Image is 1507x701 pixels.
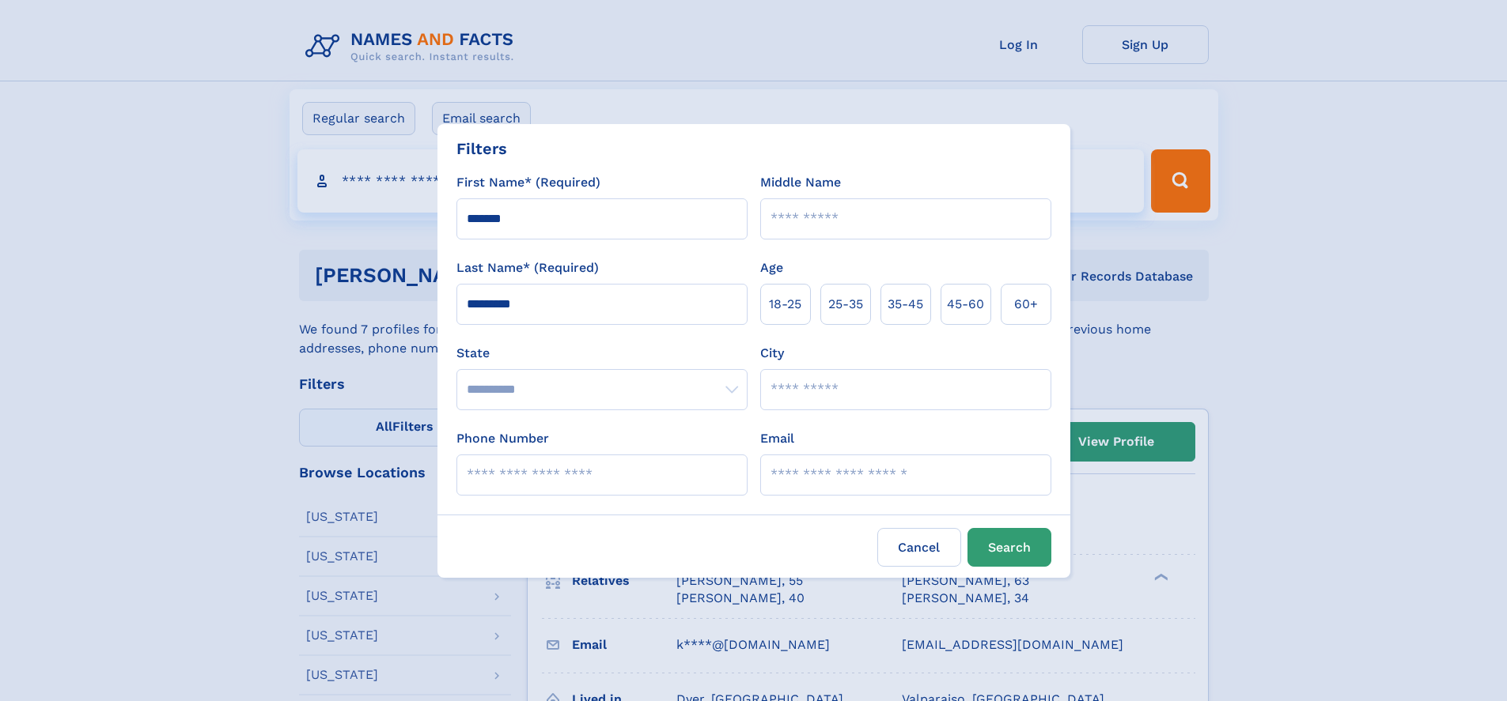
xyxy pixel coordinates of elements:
label: Middle Name [760,173,841,192]
label: Cancel [877,528,961,567]
span: 60+ [1014,295,1038,314]
span: 18‑25 [769,295,801,314]
label: City [760,344,784,363]
label: First Name* (Required) [456,173,600,192]
label: Age [760,258,783,277]
span: 25‑35 [828,295,863,314]
button: Search [967,528,1051,567]
span: 35‑45 [888,295,923,314]
span: 45‑60 [947,295,984,314]
label: Last Name* (Required) [456,258,599,277]
label: Email [760,429,794,448]
label: Phone Number [456,429,549,448]
label: State [456,344,748,363]
div: Filters [456,137,507,160]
